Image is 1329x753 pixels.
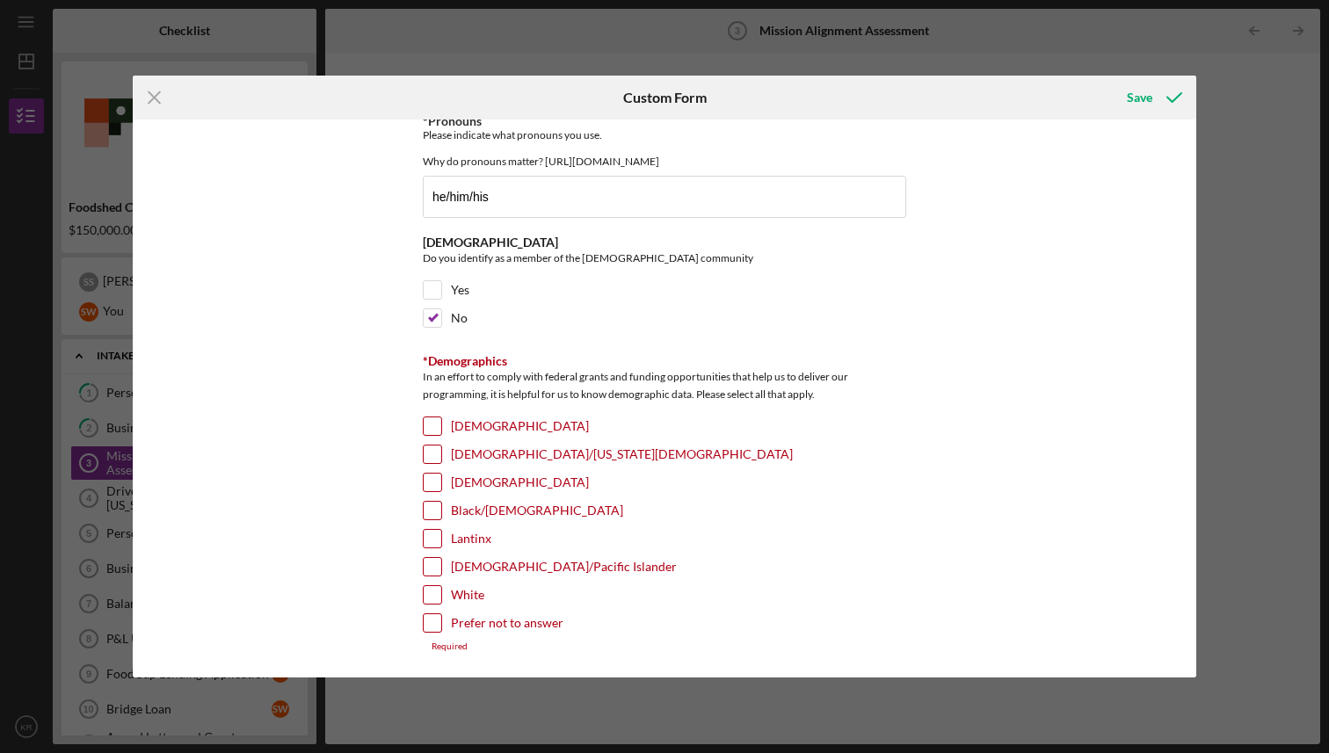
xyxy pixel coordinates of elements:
label: [DEMOGRAPHIC_DATA] [451,474,589,491]
h6: Custom Form [623,90,707,105]
label: Black/[DEMOGRAPHIC_DATA] [451,502,623,519]
label: White [451,586,484,604]
label: No [451,309,468,327]
label: Yes [451,281,469,299]
label: Lantinx [451,530,491,547]
label: [DEMOGRAPHIC_DATA] [451,417,589,435]
div: In an effort to comply with federal grants and funding opportunities that help us to deliver our ... [423,368,906,408]
div: Do you identify as a member of the [DEMOGRAPHIC_DATA] community [423,250,906,272]
label: [DEMOGRAPHIC_DATA]/[US_STATE][DEMOGRAPHIC_DATA] [451,445,793,463]
button: Save [1109,80,1196,115]
label: Prefer not to answer [451,614,563,632]
label: [DEMOGRAPHIC_DATA]/Pacific Islander [451,558,677,576]
div: Save [1127,80,1152,115]
label: *Pronouns [423,113,482,128]
div: [DEMOGRAPHIC_DATA] [423,235,906,250]
div: *Demographics [423,354,906,368]
div: Required [423,641,906,652]
div: Please indicate what pronouns you use. Why do pronouns matter? [URL][DOMAIN_NAME] [423,128,906,168]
